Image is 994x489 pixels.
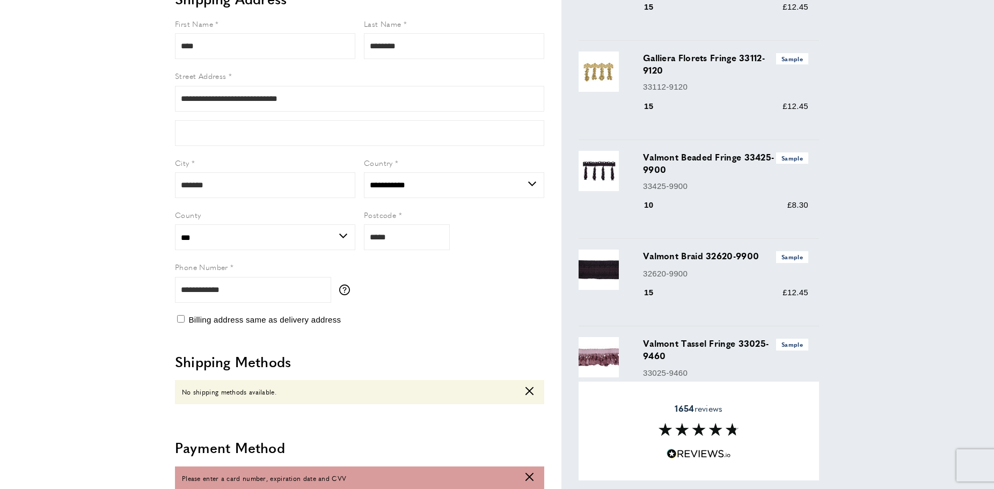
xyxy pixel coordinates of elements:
[364,18,401,29] span: Last Name
[776,53,808,64] span: Sample
[783,101,808,111] span: £12.45
[364,209,396,220] span: Postcode
[175,261,228,272] span: Phone Number
[776,251,808,262] span: Sample
[177,315,185,323] input: Billing address same as delivery address
[579,250,619,290] img: Valmont Braid 32620-9900
[675,403,722,414] span: reviews
[787,200,808,209] span: £8.30
[675,402,694,414] strong: 1654
[175,70,226,81] span: Street Address
[776,152,808,164] span: Sample
[175,157,189,168] span: City
[643,250,808,262] h3: Valmont Braid 32620-9900
[667,449,731,459] img: Reviews.io 5 stars
[643,81,808,93] p: 33112-9120
[175,209,201,220] span: County
[659,423,739,436] img: Reviews section
[643,151,808,176] h3: Valmont Beaded Fringe 33425-9900
[643,1,668,13] div: 15
[175,352,544,371] h2: Shipping Methods
[776,339,808,350] span: Sample
[643,337,808,362] h3: Valmont Tassel Fringe 33025-9460
[783,288,808,297] span: £12.45
[643,100,668,113] div: 15
[783,2,808,11] span: £12.45
[175,438,544,457] h2: Payment Method
[579,337,619,377] img: Valmont Tassel Fringe 33025-9460
[643,286,668,299] div: 15
[579,52,619,92] img: Galliera Florets Fringe 33112-9120
[643,52,808,76] h3: Galliera Florets Fringe 33112-9120
[643,199,668,211] div: 10
[188,315,341,324] span: Billing address same as delivery address
[182,473,346,484] span: Please enter a card number, expiration date and CVV
[579,151,619,191] img: Valmont Beaded Fringe 33425-9900
[182,387,276,397] span: No shipping methods available.
[643,267,808,280] p: 32620-9900
[175,18,213,29] span: First Name
[364,157,393,168] span: Country
[339,284,355,295] button: More information
[643,180,808,193] p: 33425-9900
[643,367,808,379] p: 33025-9460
